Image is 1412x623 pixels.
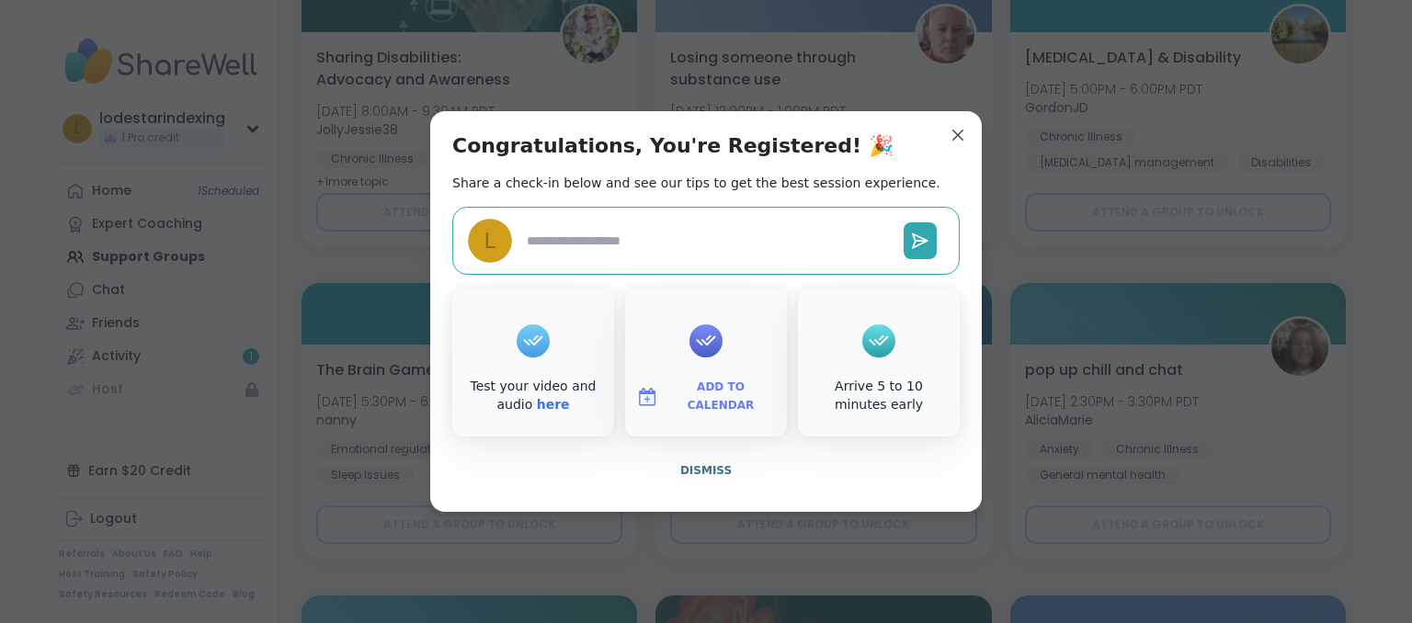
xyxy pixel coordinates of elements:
[484,225,496,257] span: l
[680,464,732,477] span: Dismiss
[666,379,776,414] span: Add to Calendar
[629,378,783,416] button: Add to Calendar
[537,397,570,412] a: here
[452,451,960,490] button: Dismiss
[456,378,610,413] div: Test your video and audio
[636,386,658,408] img: ShareWell Logomark
[802,378,956,413] div: Arrive 5 to 10 minutes early
[452,133,894,159] h1: Congratulations, You're Registered! 🎉
[452,174,940,192] h2: Share a check-in below and see our tips to get the best session experience.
